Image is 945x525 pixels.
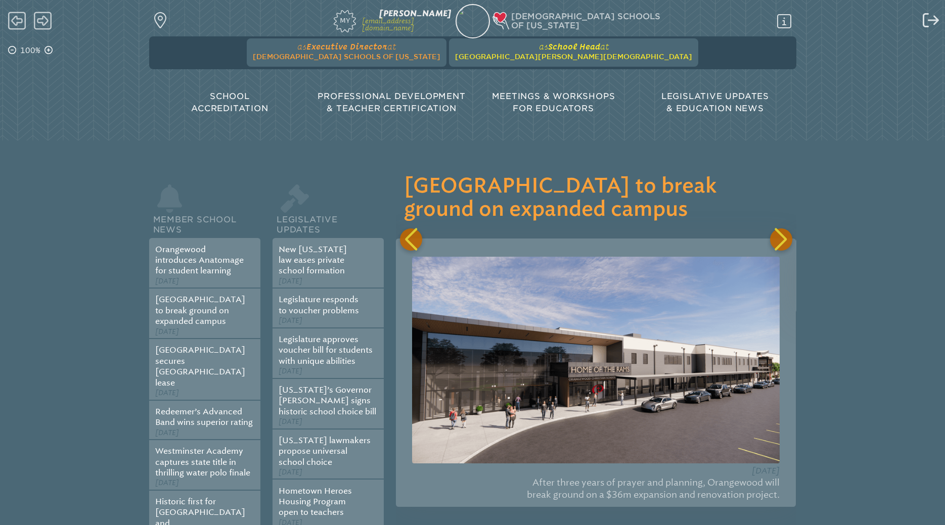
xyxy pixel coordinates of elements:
[279,417,302,426] span: [DATE]
[492,91,615,113] span: Meetings & Workshops for Educators
[362,10,451,32] a: [PERSON_NAME][EMAIL_ADDRESS][DOMAIN_NAME]
[279,468,302,476] span: [DATE]
[155,428,179,437] span: [DATE]
[155,327,179,336] span: [DATE]
[379,9,451,18] span: [PERSON_NAME]
[306,42,387,51] span: Executive Director
[362,18,451,31] p: [EMAIL_ADDRESS][DOMAIN_NAME]
[451,38,696,63] a: asSchool Headat[GEOGRAPHIC_DATA][PERSON_NAME][DEMOGRAPHIC_DATA]
[661,91,769,113] span: Legislative Updates & Education News
[279,367,302,375] span: [DATE]
[600,42,609,51] span: at
[279,436,371,467] a: [US_STATE] lawmakers propose universal school choice
[455,53,692,61] span: [GEOGRAPHIC_DATA][PERSON_NAME][DEMOGRAPHIC_DATA]
[297,42,306,51] span: as
[155,277,179,285] span: [DATE]
[279,295,359,315] a: Legislature responds to voucher problems
[155,245,244,276] a: Orangewood introduces Anatomage for student learning
[412,476,780,501] p: After three years of prayer and planning, Orangewood will break ground on a $36m expansion and re...
[18,44,42,57] p: 100%
[155,407,253,427] a: Redeemer’s Advanced Band wins superior rating
[279,335,373,366] a: Legislature approves voucher bill for students with unique abilities
[548,42,600,51] span: School Head
[412,257,780,463] img: 92da2d32-2db5-4e0a-b4f6-b33fb3f7f9a8.png
[451,3,494,45] img: ab2f64bd-f266-4449-b109-de0db4cb3a06
[155,389,179,397] span: [DATE]
[34,11,52,31] span: Forward
[249,38,444,63] a: asExecutive Directorat[DEMOGRAPHIC_DATA] Schools of [US_STATE]
[387,42,396,51] span: at
[279,245,347,276] a: New [US_STATE] law eases private school formation
[155,345,245,387] a: [GEOGRAPHIC_DATA] secures [GEOGRAPHIC_DATA] lease
[279,486,352,517] a: Hometown Heroes Housing Program open to teachers
[279,316,302,325] span: [DATE]
[167,12,200,29] p: Find a school
[253,53,440,61] span: [DEMOGRAPHIC_DATA] Schools of [US_STATE]
[279,277,302,285] span: [DATE]
[412,465,780,476] p: [DATE]
[155,446,250,478] a: Westminster Academy captures state title in thrilling water polo finale
[191,91,268,113] span: School Accreditation
[149,202,260,238] h2: Member School News
[273,202,384,238] h2: Legislative Updates
[155,295,245,326] a: [GEOGRAPHIC_DATA] to break ground on expanded campus
[155,479,179,487] span: [DATE]
[770,228,792,251] div: Next slide
[279,385,376,416] a: [US_STATE]’s Governor [PERSON_NAME] signs historic school choice bill
[8,11,26,31] span: Back
[286,8,356,32] a: My
[494,12,795,31] div: Christian Schools of Florida
[334,10,356,24] span: My
[404,175,788,221] h3: [GEOGRAPHIC_DATA] to break ground on expanded campus
[539,42,548,51] span: as
[400,228,422,251] div: Previous slide
[318,91,465,113] span: Professional Development & Teacher Certification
